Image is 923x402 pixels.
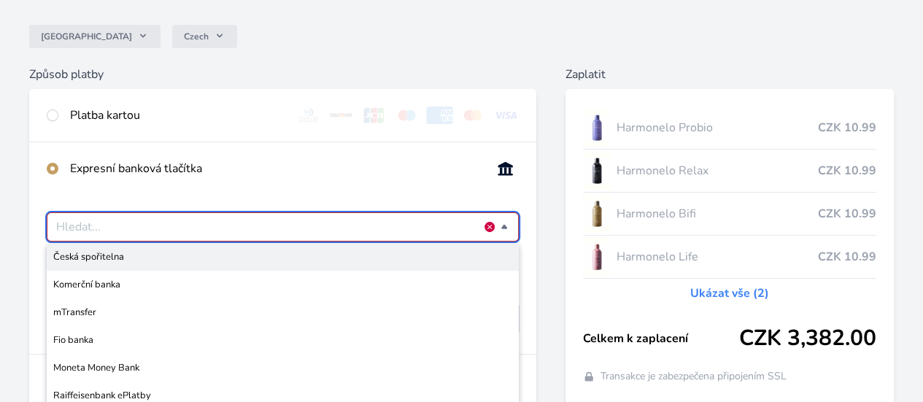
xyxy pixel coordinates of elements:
[56,218,501,236] input: Česká spořitelnaKomerční bankamTransferFio bankaMoneta Money BankRaiffeisenbank ePlatbyVyberte sv...
[565,66,894,83] h6: Zaplatit
[47,212,519,241] div: Vyberte svou banku
[53,250,512,264] span: Česká spořitelna
[53,305,512,320] span: mTransfer
[583,152,611,189] img: CLEAN_RELAX_se_stinem_x-lo.jpg
[492,160,519,177] img: onlineBanking_CZ.svg
[600,369,787,384] span: Transakce je zabezpečena připojením SSL
[29,66,536,83] h6: Způsob platby
[296,107,323,124] img: diners.svg
[583,330,739,347] span: Celkem k zaplacení
[53,277,512,292] span: Komerční banka
[583,239,611,275] img: CLEAN_LIFE_se_stinem_x-lo.jpg
[70,160,480,177] div: Expresní banková tlačítka
[617,248,818,266] span: Harmonelo Life
[426,107,453,124] img: amex.svg
[617,162,818,179] span: Harmonelo Relax
[617,205,818,223] span: Harmonelo Bifi
[70,107,284,124] div: Platba kartou
[583,109,611,146] img: CLEAN_PROBIO_se_stinem_x-lo.jpg
[818,248,876,266] span: CZK 10.99
[459,107,486,124] img: mc.svg
[29,25,161,48] button: [GEOGRAPHIC_DATA]
[184,31,209,42] span: Czech
[818,205,876,223] span: CZK 10.99
[53,333,512,347] span: Fio banka
[172,25,237,48] button: Czech
[41,31,132,42] span: [GEOGRAPHIC_DATA]
[739,325,876,352] span: CZK 3,382.00
[818,119,876,136] span: CZK 10.99
[328,107,355,124] img: discover.svg
[617,119,818,136] span: Harmonelo Probio
[690,285,769,302] a: Ukázat vše (2)
[53,360,512,375] span: Moneta Money Bank
[360,107,387,124] img: jcb.svg
[492,107,519,124] img: visa.svg
[583,196,611,232] img: CLEAN_BIFI_se_stinem_x-lo.jpg
[818,162,876,179] span: CZK 10.99
[393,107,420,124] img: maestro.svg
